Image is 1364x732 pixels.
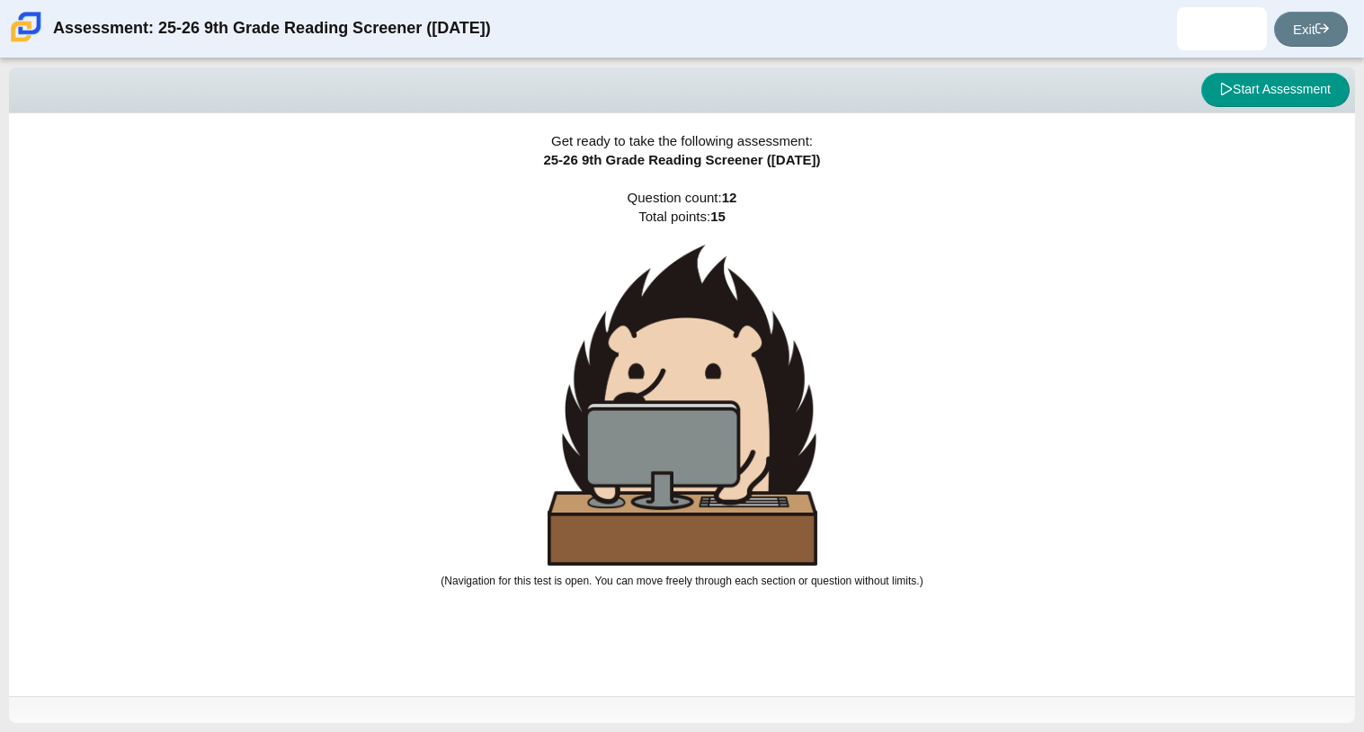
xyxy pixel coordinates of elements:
[543,152,820,167] span: 25-26 9th Grade Reading Screener ([DATE])
[722,190,737,205] b: 12
[441,575,923,587] small: (Navigation for this test is open. You can move freely through each section or question without l...
[1208,14,1236,43] img: samiyyah.thurman.wBiqRy
[441,190,923,587] span: Question count: Total points:
[710,209,726,224] b: 15
[53,7,491,50] div: Assessment: 25-26 9th Grade Reading Screener ([DATE])
[1274,12,1348,47] a: Exit
[551,133,813,148] span: Get ready to take the following assessment:
[7,33,45,49] a: Carmen School of Science & Technology
[7,8,45,46] img: Carmen School of Science & Technology
[548,245,817,566] img: hedgehog-behind-computer-large.png
[1201,73,1350,107] button: Start Assessment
